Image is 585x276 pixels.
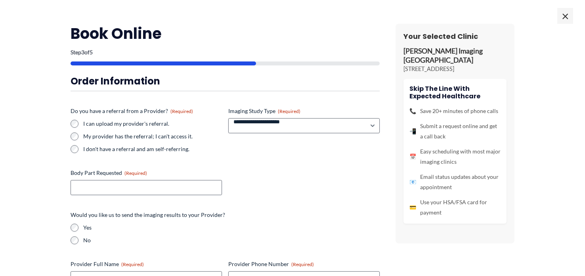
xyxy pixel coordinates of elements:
[71,260,222,268] label: Provider Full Name
[557,8,573,24] span: ×
[291,261,314,267] span: (Required)
[124,170,147,176] span: (Required)
[409,126,416,136] span: 📲
[71,50,380,55] p: Step of
[228,260,380,268] label: Provider Phone Number
[403,32,507,41] h3: Your Selected Clinic
[83,120,222,128] label: I can upload my provider's referral.
[228,107,380,115] label: Imaging Study Type
[71,24,380,43] h2: Book Online
[121,261,144,267] span: (Required)
[409,151,416,162] span: 📅
[403,65,507,73] p: [STREET_ADDRESS]
[409,146,501,167] li: Easy scheduling with most major imaging clinics
[83,236,380,244] label: No
[409,106,416,116] span: 📞
[83,145,222,153] label: I don't have a referral and am self-referring.
[83,132,222,140] label: My provider has the referral; I can't access it.
[71,169,222,177] label: Body Part Requested
[403,47,507,65] p: [PERSON_NAME] Imaging [GEOGRAPHIC_DATA]
[278,108,300,114] span: (Required)
[71,75,380,87] h3: Order Information
[409,172,501,192] li: Email status updates about your appointment
[71,107,193,115] legend: Do you have a referral from a Provider?
[409,197,501,218] li: Use your HSA/FSA card for payment
[170,108,193,114] span: (Required)
[71,211,225,219] legend: Would you like us to send the imaging results to your Provider?
[409,121,501,142] li: Submit a request online and get a call back
[81,49,84,56] span: 3
[409,202,416,213] span: 💳
[409,85,501,100] h4: Skip the line with Expected Healthcare
[409,177,416,187] span: 📧
[409,106,501,116] li: Save 20+ minutes of phone calls
[90,49,93,56] span: 5
[83,224,380,232] label: Yes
